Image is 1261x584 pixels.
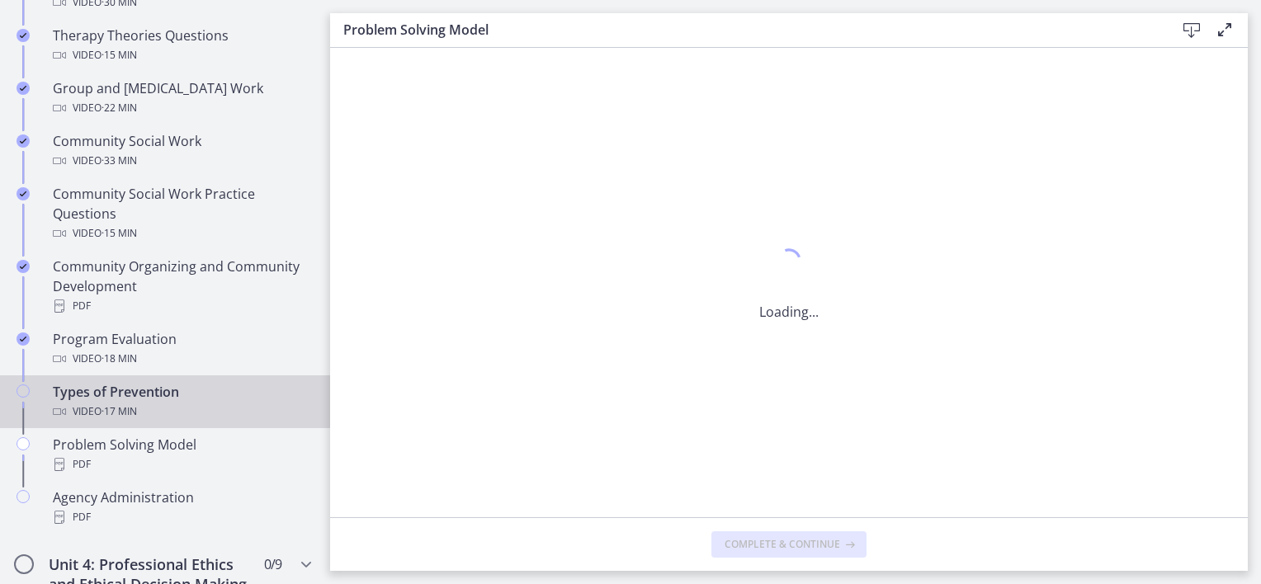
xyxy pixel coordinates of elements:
[102,151,137,171] span: · 33 min
[102,98,137,118] span: · 22 min
[17,134,30,148] i: Completed
[53,184,310,243] div: Community Social Work Practice Questions
[53,402,310,422] div: Video
[102,45,137,65] span: · 15 min
[17,187,30,200] i: Completed
[17,332,30,346] i: Completed
[53,26,310,65] div: Therapy Theories Questions
[53,382,310,422] div: Types of Prevention
[102,224,137,243] span: · 15 min
[53,151,310,171] div: Video
[711,531,867,558] button: Complete & continue
[17,29,30,42] i: Completed
[53,78,310,118] div: Group and [MEDICAL_DATA] Work
[264,554,281,574] span: 0 / 9
[53,349,310,369] div: Video
[53,45,310,65] div: Video
[53,329,310,369] div: Program Evaluation
[343,20,1149,40] h3: Problem Solving Model
[759,302,819,322] p: Loading...
[53,98,310,118] div: Video
[53,454,310,474] div: PDF
[725,538,840,551] span: Complete & continue
[53,257,310,316] div: Community Organizing and Community Development
[102,402,137,422] span: · 17 min
[759,244,819,282] div: 1
[17,260,30,273] i: Completed
[53,435,310,474] div: Problem Solving Model
[102,349,137,369] span: · 18 min
[17,82,30,95] i: Completed
[53,507,310,527] div: PDF
[53,131,310,171] div: Community Social Work
[53,296,310,316] div: PDF
[53,224,310,243] div: Video
[53,487,310,527] div: Agency Administration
